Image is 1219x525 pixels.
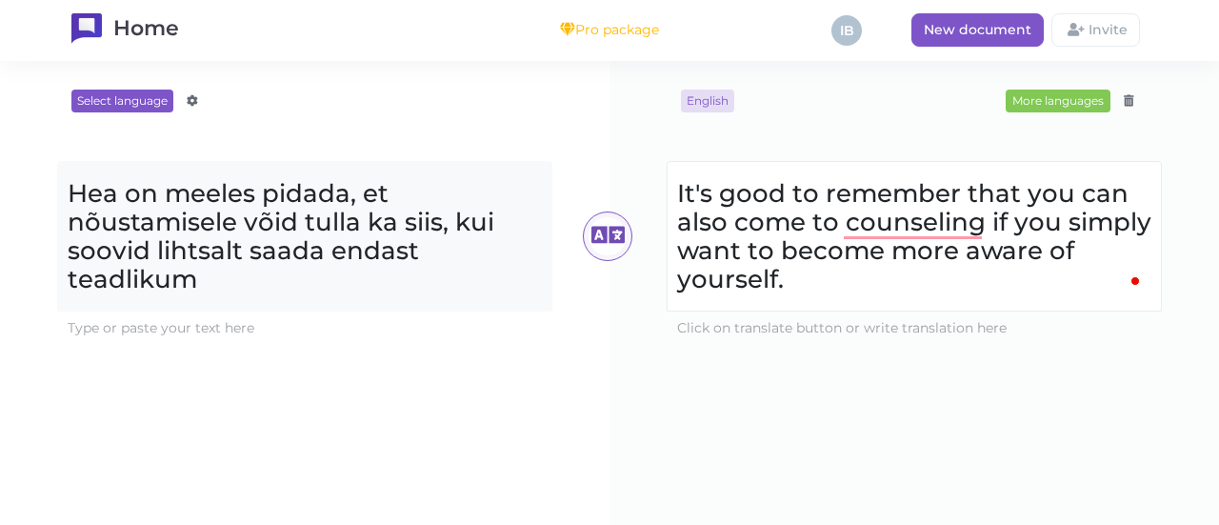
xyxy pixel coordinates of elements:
span: Select language [71,90,173,112]
div: Update translation [583,212,632,261]
h1: Home [113,13,179,47]
a: Home [71,13,179,47]
span: New document [924,21,1031,38]
content: To enrich screen reader interactions, please activate Accessibility in Grammarly extension settings [668,173,1161,299]
img: TranslateWise logo [71,13,102,44]
div: More languages [1006,90,1110,112]
span: English [681,90,734,112]
div: IB [831,15,862,46]
content: Hea on meeles pidada, et nõustamisele võid tulla ka siis, kui soovid lihtsalt saada endast teadlikum [58,173,551,299]
div: Pro package [560,21,659,38]
a: New document [911,13,1044,47]
span: Invite [1089,21,1128,38]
